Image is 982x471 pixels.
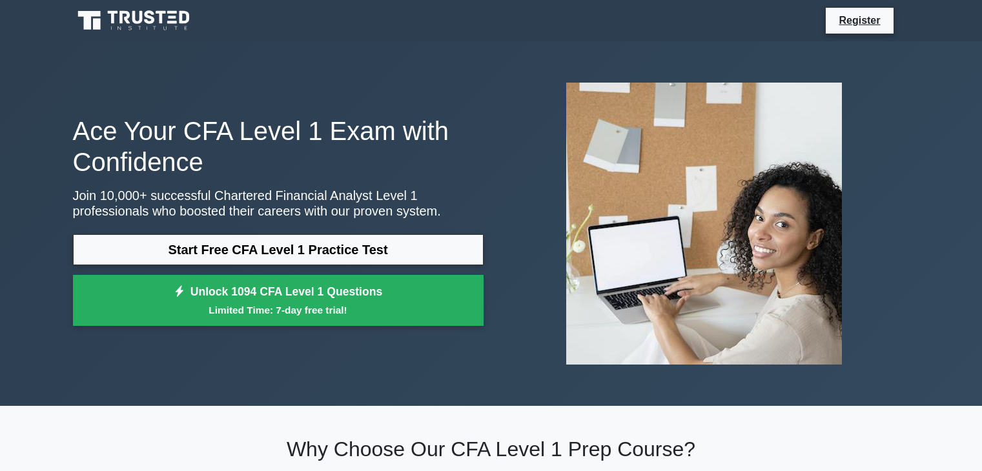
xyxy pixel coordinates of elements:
a: Unlock 1094 CFA Level 1 QuestionsLimited Time: 7-day free trial! [73,275,484,326]
h1: Ace Your CFA Level 1 Exam with Confidence [73,115,484,177]
a: Start Free CFA Level 1 Practice Test [73,234,484,265]
a: Register [831,12,888,28]
h2: Why Choose Our CFA Level 1 Prep Course? [73,437,910,461]
small: Limited Time: 7-day free trial! [89,303,467,317]
p: Join 10,000+ successful Chartered Financial Analyst Level 1 professionals who boosted their caree... [73,188,484,219]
